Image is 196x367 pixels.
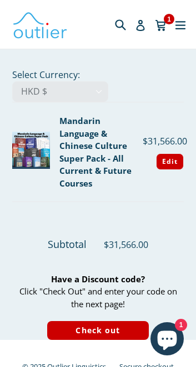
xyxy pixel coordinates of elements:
[156,153,184,170] button: Edit
[147,322,187,358] inbox-online-store-chat: Shopify online store chat
[164,14,174,25] span: 1
[12,132,50,169] img: Mandarin Language & Chinese Culture Super Pack - All Current & Future Courses
[12,273,184,311] p: Click "Check Out" and enter your code on the next page!
[47,321,148,340] input: Check out
[48,237,87,251] span: Subtotal
[12,8,68,40] img: Outlier Linguistics
[51,273,145,285] b: Have a Discount code?
[59,115,132,189] a: Mandarin Language & Chinese Culture Super Pack - All Current & Future Courses
[89,239,149,251] span: $31,566.00
[143,135,184,148] div: $31,566.00
[152,6,169,43] a: 1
